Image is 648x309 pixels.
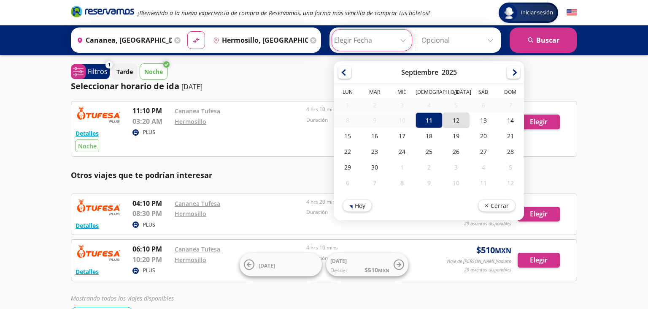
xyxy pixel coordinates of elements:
[306,198,434,206] p: 4 hrs 20 mins
[330,267,347,274] span: Desde:
[416,144,443,159] div: 25-Sep-25
[259,262,275,269] span: [DATE]
[443,128,470,144] div: 19-Sep-25
[306,106,434,113] p: 4 hrs 10 mins
[476,244,511,257] span: $ 510
[416,175,443,191] div: 09-Oct-25
[389,98,416,112] div: 03-Sep-25
[88,66,108,77] p: Filtros
[495,246,511,255] small: MXN
[210,30,308,51] input: Buscar Destino
[140,63,167,80] button: Noche
[470,175,497,191] div: 11-Oct-25
[421,30,497,51] input: Opcional
[334,175,361,191] div: 06-Oct-25
[389,113,416,128] div: 10-Sep-25
[478,199,516,212] button: Cerrar
[108,61,111,68] span: 1
[443,112,470,128] div: 12-Sep-25
[132,208,170,219] p: 08:30 PM
[175,200,220,208] a: Cananea Tufesa
[306,116,434,124] p: Duración
[518,115,560,129] button: Elegir
[132,106,170,116] p: 11:10 PM
[112,63,138,80] button: Tarde
[389,159,416,175] div: 01-Oct-25
[76,221,99,230] button: Detalles
[143,221,155,229] p: PLUS
[497,159,524,175] div: 05-Oct-25
[181,82,202,92] p: [DATE]
[442,68,457,77] div: 2025
[361,113,388,128] div: 09-Sep-25
[497,112,524,128] div: 14-Sep-25
[334,98,361,112] div: 01-Sep-25
[470,128,497,144] div: 20-Sep-25
[143,267,155,274] p: PLUS
[361,159,388,175] div: 30-Sep-25
[138,9,430,17] em: ¡Bienvenido a la nueva experiencia de compra de Reservamos, una forma más sencilla de comprar tus...
[470,159,497,175] div: 04-Oct-25
[132,198,170,208] p: 04:10 PM
[334,88,361,98] th: Lunes
[175,245,220,253] a: Cananea Tufesa
[364,265,389,274] span: $ 510
[143,129,155,136] p: PLUS
[443,159,470,175] div: 03-Oct-25
[470,144,497,159] div: 27-Sep-25
[78,142,97,150] span: Noche
[334,159,361,175] div: 29-Sep-25
[517,8,556,17] span: Iniciar sesión
[334,128,361,144] div: 15-Sep-25
[464,266,511,273] p: 29 asientos disponibles
[334,113,361,128] div: 08-Sep-25
[71,294,174,302] em: Mostrando todos los viajes disponibles
[71,5,134,20] a: Brand Logo
[175,118,206,126] a: Hermosillo
[361,144,388,159] div: 23-Sep-25
[240,253,322,276] button: [DATE]
[443,144,470,159] div: 26-Sep-25
[518,253,560,268] button: Elegir
[497,88,524,98] th: Domingo
[389,144,416,159] div: 24-Sep-25
[389,88,416,98] th: Miércoles
[443,175,470,191] div: 10-Oct-25
[76,198,122,215] img: RESERVAMOS
[443,88,470,98] th: Viernes
[76,267,99,276] button: Detalles
[497,144,524,159] div: 28-Sep-25
[132,116,170,126] p: 03:20 AM
[361,98,388,112] div: 02-Sep-25
[73,30,172,51] input: Buscar Origen
[361,128,388,144] div: 16-Sep-25
[326,253,408,276] button: [DATE]Desde:$510MXN
[116,67,133,76] p: Tarde
[446,258,511,265] p: Viaje de [PERSON_NAME]/adulto
[71,5,134,18] i: Brand Logo
[175,256,206,264] a: Hermosillo
[361,175,388,191] div: 07-Oct-25
[306,208,434,216] p: Duración
[470,98,497,112] div: 06-Sep-25
[343,199,372,212] button: Hoy
[389,175,416,191] div: 08-Oct-25
[361,88,388,98] th: Martes
[470,112,497,128] div: 13-Sep-25
[443,98,470,112] div: 05-Sep-25
[401,68,438,77] div: Septiembre
[71,80,179,93] p: Seleccionar horario de ida
[416,88,443,98] th: Jueves
[144,67,163,76] p: Noche
[464,220,511,227] p: 29 asientos disponibles
[518,207,560,221] button: Elegir
[76,129,99,138] button: Detalles
[416,98,443,112] div: 04-Sep-25
[389,128,416,144] div: 17-Sep-25
[76,106,122,123] img: RESERVAMOS
[416,112,443,128] div: 11-Sep-25
[132,244,170,254] p: 06:10 PM
[510,27,577,53] button: Buscar
[334,144,361,159] div: 22-Sep-25
[175,210,206,218] a: Hermosillo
